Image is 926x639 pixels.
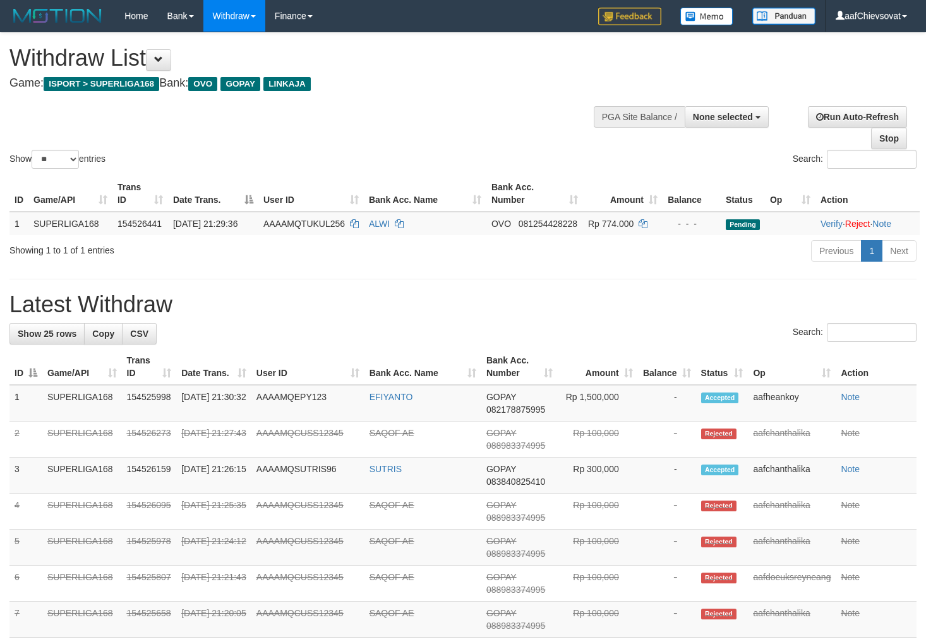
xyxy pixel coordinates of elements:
[122,385,177,422] td: 154525998
[486,176,583,212] th: Bank Acc. Number: activate to sort column ascending
[370,464,402,474] a: SUTRIS
[370,500,414,510] a: SAQOF AE
[122,494,177,530] td: 154526095
[748,422,836,458] td: aafchanthalika
[558,458,638,494] td: Rp 300,000
[168,176,258,212] th: Date Trans.: activate to sort column descending
[696,349,749,385] th: Status: activate to sort column ascending
[486,428,516,438] span: GOPAY
[122,602,177,638] td: 154525658
[663,176,721,212] th: Balance
[841,392,860,402] a: Note
[28,176,112,212] th: Game/API: activate to sort column ascending
[701,501,737,511] span: Rejected
[748,385,836,422] td: aafheankoy
[594,106,685,128] div: PGA Site Balance /
[9,323,85,344] a: Show 25 rows
[701,573,737,583] span: Rejected
[821,219,843,229] a: Verify
[486,608,516,618] span: GOPAY
[638,458,696,494] td: -
[32,150,79,169] select: Showentries
[815,212,920,235] td: · ·
[251,602,364,638] td: AAAAMQCUSS12345
[588,219,634,229] span: Rp 774.000
[836,349,917,385] th: Action
[176,349,251,385] th: Date Trans.: activate to sort column ascending
[793,150,917,169] label: Search:
[9,385,42,422] td: 1
[491,219,511,229] span: OVO
[638,349,696,385] th: Balance: activate to sort column ascending
[638,422,696,458] td: -
[251,349,364,385] th: User ID: activate to sort column ascending
[685,106,769,128] button: None selected
[9,46,604,71] h1: Withdraw List
[726,219,760,230] span: Pending
[42,602,122,638] td: SUPERLIGA168
[841,464,860,474] a: Note
[861,240,882,262] a: 1
[42,458,122,494] td: SUPERLIGA168
[122,323,157,344] a: CSV
[486,621,545,631] span: Copy 088983374995 to clipboard
[486,585,545,595] span: Copy 088983374995 to clipboard
[364,176,486,212] th: Bank Acc. Name: activate to sort column ascending
[9,566,42,602] td: 6
[841,536,860,546] a: Note
[176,494,251,530] td: [DATE] 21:25:35
[42,566,122,602] td: SUPERLIGA168
[9,176,28,212] th: ID
[748,349,836,385] th: Op: activate to sort column ascending
[638,566,696,602] td: -
[122,566,177,602] td: 154525807
[42,385,122,422] td: SUPERLIGA168
[9,602,42,638] td: 7
[370,392,413,402] a: EFIYANTO
[18,329,76,339] span: Show 25 rows
[176,385,251,422] td: [DATE] 21:30:32
[263,219,345,229] span: AAAAMQTUKUL256
[9,239,376,257] div: Showing 1 to 1 of 1 entries
[841,608,860,618] a: Note
[130,329,148,339] span: CSV
[486,549,545,559] span: Copy 088983374995 to clipboard
[558,349,638,385] th: Amount: activate to sort column ascending
[841,428,860,438] a: Note
[9,150,105,169] label: Show entries
[486,513,545,523] span: Copy 088983374995 to clipboard
[220,77,260,91] span: GOPAY
[748,530,836,566] td: aafchanthalika
[263,77,311,91] span: LINKAJA
[370,608,414,618] a: SAQOF AE
[558,602,638,638] td: Rp 100,000
[638,494,696,530] td: -
[558,385,638,422] td: Rp 1,500,000
[44,77,159,91] span: ISPORT > SUPERLIGA168
[9,422,42,458] td: 2
[369,219,390,229] a: ALWI
[583,176,663,212] th: Amount: activate to sort column ascending
[112,176,168,212] th: Trans ID: activate to sort column ascending
[188,77,217,91] span: OVO
[680,8,733,25] img: Button%20Memo.svg
[176,602,251,638] td: [DATE] 21:20:05
[176,566,251,602] td: [DATE] 21:21:43
[176,422,251,458] td: [DATE] 21:27:43
[42,349,122,385] th: Game/API: activate to sort column ascending
[486,536,516,546] span: GOPAY
[122,458,177,494] td: 154526159
[370,428,414,438] a: SAQOF AE
[721,176,765,212] th: Status
[258,176,364,212] th: User ID: activate to sort column ascending
[748,458,836,494] td: aafchanthalika
[701,465,739,475] span: Accepted
[841,572,860,582] a: Note
[42,494,122,530] td: SUPERLIGA168
[481,349,558,385] th: Bank Acc. Number: activate to sort column ascending
[701,429,737,439] span: Rejected
[251,566,364,602] td: AAAAMQCUSS12345
[811,240,862,262] a: Previous
[122,530,177,566] td: 154525978
[701,537,737,547] span: Rejected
